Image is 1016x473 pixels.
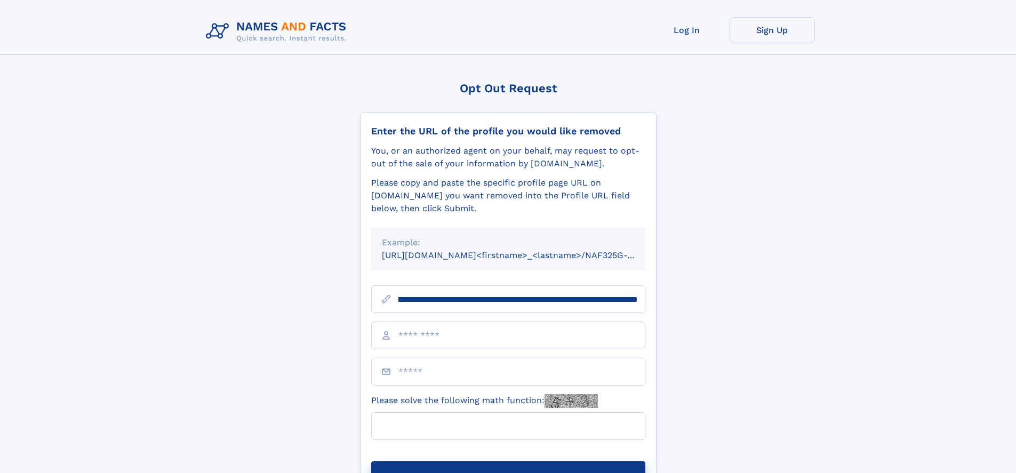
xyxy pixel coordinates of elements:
[371,145,645,170] div: You, or an authorized agent on your behalf, may request to opt-out of the sale of your informatio...
[382,250,666,260] small: [URL][DOMAIN_NAME]<firstname>_<lastname>/NAF325G-xxxxxxxx
[371,177,645,215] div: Please copy and paste the specific profile page URL on [DOMAIN_NAME] you want removed into the Pr...
[202,17,355,46] img: Logo Names and Facts
[360,82,657,95] div: Opt Out Request
[382,236,635,249] div: Example:
[371,125,645,137] div: Enter the URL of the profile you would like removed
[730,17,815,43] a: Sign Up
[644,17,730,43] a: Log In
[371,394,598,408] label: Please solve the following math function:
